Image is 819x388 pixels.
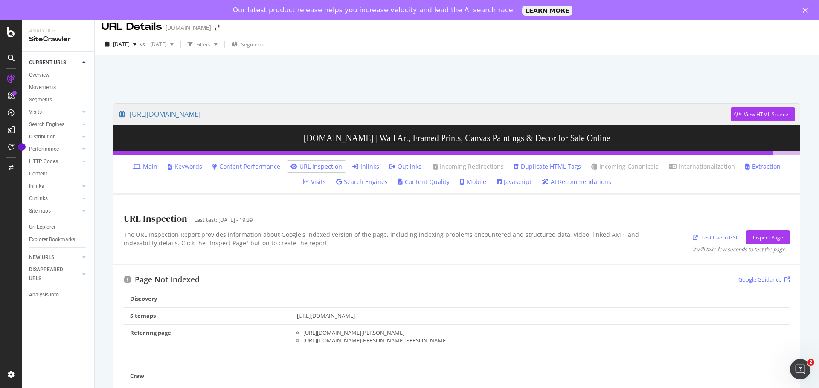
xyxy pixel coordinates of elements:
div: HTTP Codes [29,157,58,166]
a: Google Guidance [738,276,790,284]
div: Distribution [29,132,56,141]
a: Keywords [168,162,202,171]
div: Segments [29,95,52,104]
a: HTTP Codes [29,157,80,166]
a: Movements [29,83,88,92]
div: [URL][DOMAIN_NAME] [297,312,784,320]
h1: URL Inspection [124,213,187,224]
a: Distribution [29,132,80,141]
a: Visits [29,108,80,117]
button: Segments [228,37,268,51]
a: Mobile [460,178,486,186]
div: Visits [29,108,42,117]
span: vs [140,40,147,48]
h3: [DOMAIN_NAME] | Wall Art, Framed Prints, Canvas Paintings & Decor for Sale Online [113,125,800,151]
div: View HTML Source [744,111,788,118]
div: Referring page [130,329,171,337]
div: Outlinks [29,194,48,203]
div: Overview [29,71,49,80]
a: Content [29,170,88,178]
a: Explorer Bookmarks [29,235,88,244]
a: Content Quality [398,178,450,186]
div: Tooltip anchor [18,143,26,151]
div: Filters [196,41,211,48]
a: URL Inspection [290,162,342,171]
a: NEW URLS [29,253,80,262]
a: CURRENT URLS [29,58,80,67]
a: LEARN MORE [522,6,573,16]
div: Inlinks [29,182,44,191]
a: Url Explorer [29,223,88,232]
div: Close [803,8,811,13]
div: Last test: [DATE] - 19:39 [194,216,253,224]
button: [DATE] [102,37,140,51]
div: The URL Inspection Report provides information about Google's indexed version of the page, includ... [124,230,662,253]
a: Analysis Info [29,290,88,299]
div: Sitemaps [29,207,51,216]
div: [URL][DOMAIN_NAME][PERSON_NAME][PERSON_NAME] [303,336,784,345]
a: Inlinks [29,182,80,191]
div: Url Explorer [29,223,55,232]
a: Performance [29,145,80,154]
td: Discovery [124,290,290,307]
div: Performance [29,145,59,154]
a: Content Performance [212,162,280,171]
a: Javascript [497,178,531,186]
a: Duplicate HTML Tags [514,162,581,171]
a: Incoming Redirections [432,162,504,171]
h2: Page Not Indexed [124,276,200,284]
button: View HTML Source [731,107,795,121]
span: 2024 Jan. 1st [147,40,167,48]
div: Explorer Bookmarks [29,235,75,244]
div: DISAPPEARED URLS [29,265,72,283]
div: Search Engines [29,120,64,129]
a: Inlinks [352,162,379,171]
div: arrow-right-arrow-left [215,25,220,31]
button: Inspect Page [746,230,790,244]
span: 2025 Aug. 13th [113,40,130,48]
div: Analytics [29,27,87,34]
div: Content [29,170,47,178]
div: CURRENT URLS [29,58,66,67]
button: [DATE] [147,37,177,51]
a: Sitemaps [29,207,80,216]
div: Sitemaps [130,312,156,320]
a: Extraction [745,162,781,171]
td: Crawl [124,368,290,384]
a: Internationalization [669,162,735,171]
a: Segments [29,95,88,104]
div: NEW URLS [29,253,54,262]
a: Outlinks [29,194,80,203]
div: It will take few seconds to test the page. [693,246,787,253]
div: SiteCrawler [29,34,87,44]
div: Inspect Page [753,234,783,241]
span: 2 [807,359,814,366]
div: Our latest product release helps you increase velocity and lead the AI search race. [233,6,515,14]
div: Analysis Info [29,290,59,299]
button: Filters [184,37,221,51]
a: [URL][DOMAIN_NAME] [119,103,731,125]
iframe: Intercom live chat [790,359,810,379]
a: Outlinks [389,162,421,171]
a: DISAPPEARED URLS [29,265,80,283]
a: Incoming Canonicals [591,162,659,171]
a: AI Recommendations [542,178,611,186]
a: Search Engines [336,178,388,186]
a: Search Engines [29,120,80,129]
a: Overview [29,71,88,80]
span: Segments [241,41,265,48]
div: [URL][DOMAIN_NAME][PERSON_NAME] [303,329,784,337]
div: Movements [29,83,56,92]
div: [DOMAIN_NAME] [166,23,211,32]
a: Visits [303,178,326,186]
a: Test Live in GSC [693,233,739,242]
div: URL Details [102,20,162,34]
a: Main [133,162,157,171]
